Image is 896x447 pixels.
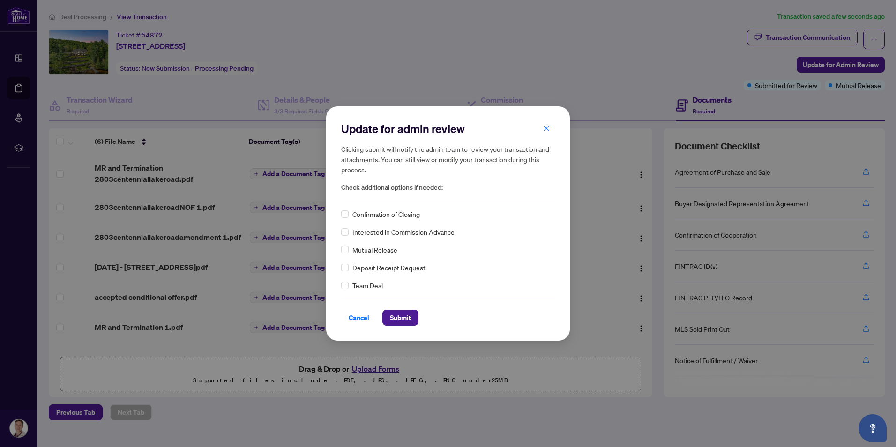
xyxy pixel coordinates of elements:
[543,125,550,132] span: close
[382,310,418,326] button: Submit
[859,414,887,442] button: Open asap
[352,209,420,219] span: Confirmation of Closing
[341,182,555,193] span: Check additional options if needed:
[390,310,411,325] span: Submit
[341,310,377,326] button: Cancel
[352,245,397,255] span: Mutual Release
[352,227,455,237] span: Interested in Commission Advance
[352,280,383,291] span: Team Deal
[341,144,555,175] h5: Clicking submit will notify the admin team to review your transaction and attachments. You can st...
[341,121,555,136] h2: Update for admin review
[349,310,369,325] span: Cancel
[352,262,426,273] span: Deposit Receipt Request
